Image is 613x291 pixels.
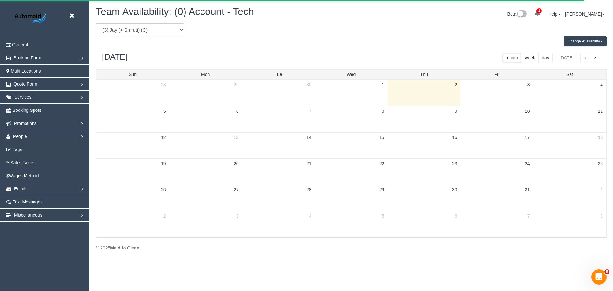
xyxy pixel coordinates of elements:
[347,72,356,77] span: Wed
[376,133,388,142] a: 15
[591,269,607,285] iframe: Intercom live chat
[9,173,39,178] span: Wages Method
[158,159,169,168] a: 19
[102,53,127,62] h2: [DATE]
[451,106,460,116] a: 9
[160,211,169,221] a: 2
[451,80,460,89] a: 2
[12,42,28,47] span: General
[597,211,606,221] a: 8
[376,159,388,168] a: 22
[521,53,539,63] button: week
[14,186,27,191] span: Emails
[524,211,533,221] a: 7
[538,53,553,63] button: day
[420,72,428,77] span: Thu
[14,212,42,218] span: Miscellaneous
[564,36,607,46] button: Change Availability
[14,121,37,126] span: Promotions
[275,72,282,77] span: Tue
[566,72,573,77] span: Sat
[110,245,139,250] strong: Maid to Clean
[379,80,388,89] a: 1
[96,245,607,251] div: © 2025
[231,133,242,142] a: 13
[306,211,315,221] a: 4
[129,72,137,77] span: Sun
[449,185,460,195] a: 30
[233,106,242,116] a: 6
[451,211,460,221] a: 6
[201,72,210,77] span: Mon
[158,133,169,142] a: 12
[303,80,315,89] a: 30
[231,159,242,168] a: 20
[10,160,34,165] span: Sales Taxes
[379,106,388,116] a: 8
[594,159,606,168] a: 25
[449,133,460,142] a: 16
[516,10,527,19] img: New interface
[494,72,499,77] span: Fri
[597,185,606,195] a: 1
[231,80,242,89] a: 29
[160,106,169,116] a: 5
[96,6,254,17] span: Team Availability: (0) Account - Tech
[522,159,533,168] a: 24
[594,133,606,142] a: 18
[158,185,169,195] a: 26
[507,11,527,17] a: Beta
[303,185,315,195] a: 28
[13,55,41,60] span: Booking Form
[524,80,533,89] a: 3
[522,133,533,142] a: 17
[597,80,606,89] a: 4
[565,11,605,17] a: [PERSON_NAME]
[12,108,41,113] span: Booking Spots
[13,134,27,139] span: People
[379,211,388,221] a: 5
[376,185,388,195] a: 29
[11,11,51,26] img: Automaid Logo
[522,185,533,195] a: 31
[449,159,460,168] a: 23
[158,80,169,89] a: 28
[303,133,315,142] a: 14
[536,8,542,13] span: 1
[604,269,609,274] span: 5
[14,95,32,100] span: Services
[594,106,606,116] a: 11
[522,106,533,116] a: 10
[303,159,315,168] a: 21
[231,185,242,195] a: 27
[13,199,42,204] span: Text Messages
[13,81,37,87] span: Quote Form
[306,106,315,116] a: 7
[233,211,242,221] a: 3
[556,53,577,63] button: [DATE]
[502,53,522,63] button: month
[548,11,561,17] a: Help
[531,6,544,20] a: 1
[13,147,22,152] span: Tags
[11,68,41,73] span: Multi Locations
